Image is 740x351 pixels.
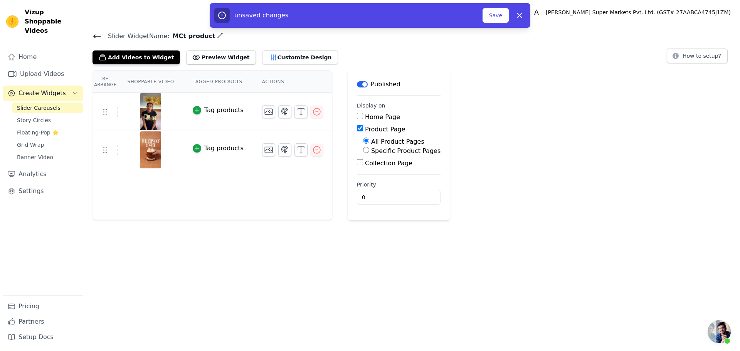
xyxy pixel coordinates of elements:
[262,143,275,156] button: Change Thumbnail
[92,50,180,64] button: Add Videos to Widget
[365,160,412,167] label: Collection Page
[92,71,118,93] th: Re Arrange
[371,80,400,89] p: Published
[708,320,731,343] a: Open chat
[3,299,83,314] a: Pricing
[12,127,83,138] a: Floating-Pop ⭐
[18,89,66,98] span: Create Widgets
[12,102,83,113] a: Slider Carousels
[357,102,385,109] legend: Display on
[193,106,244,115] button: Tag products
[183,71,253,93] th: Tagged Products
[3,49,83,65] a: Home
[140,131,161,168] img: reel-preview-aef057-93.myshopify.com-3688845903554897692_6453752457.jpeg
[253,71,332,93] th: Actions
[102,32,170,41] span: Slider Widget Name:
[234,12,288,19] span: unsaved changes
[17,153,53,161] span: Banner Video
[3,314,83,329] a: Partners
[365,126,405,133] label: Product Page
[667,54,728,61] a: How to setup?
[3,166,83,182] a: Analytics
[483,8,509,23] button: Save
[170,32,215,41] span: MCt product
[365,113,400,121] label: Home Page
[12,139,83,150] a: Grid Wrap
[17,104,61,112] span: Slider Carousels
[204,144,244,153] div: Tag products
[186,50,256,64] button: Preview Widget
[667,49,728,63] button: How to setup?
[12,152,83,163] a: Banner Video
[17,129,59,136] span: Floating-Pop ⭐
[262,105,275,118] button: Change Thumbnail
[3,183,83,199] a: Settings
[3,66,83,82] a: Upload Videos
[217,31,223,41] div: Edit Name
[3,329,83,345] a: Setup Docs
[357,181,441,188] label: Priority
[262,50,338,64] button: Customize Design
[193,144,244,153] button: Tag products
[204,106,244,115] div: Tag products
[371,138,424,145] label: All Product Pages
[118,71,183,93] th: Shoppable Video
[17,116,51,124] span: Story Circles
[17,141,44,149] span: Grid Wrap
[3,86,83,101] button: Create Widgets
[12,115,83,126] a: Story Circles
[140,93,161,130] img: tn-1ef111899f74450a959ad0d2b54fd339.png
[371,147,441,155] label: Specific Product Pages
